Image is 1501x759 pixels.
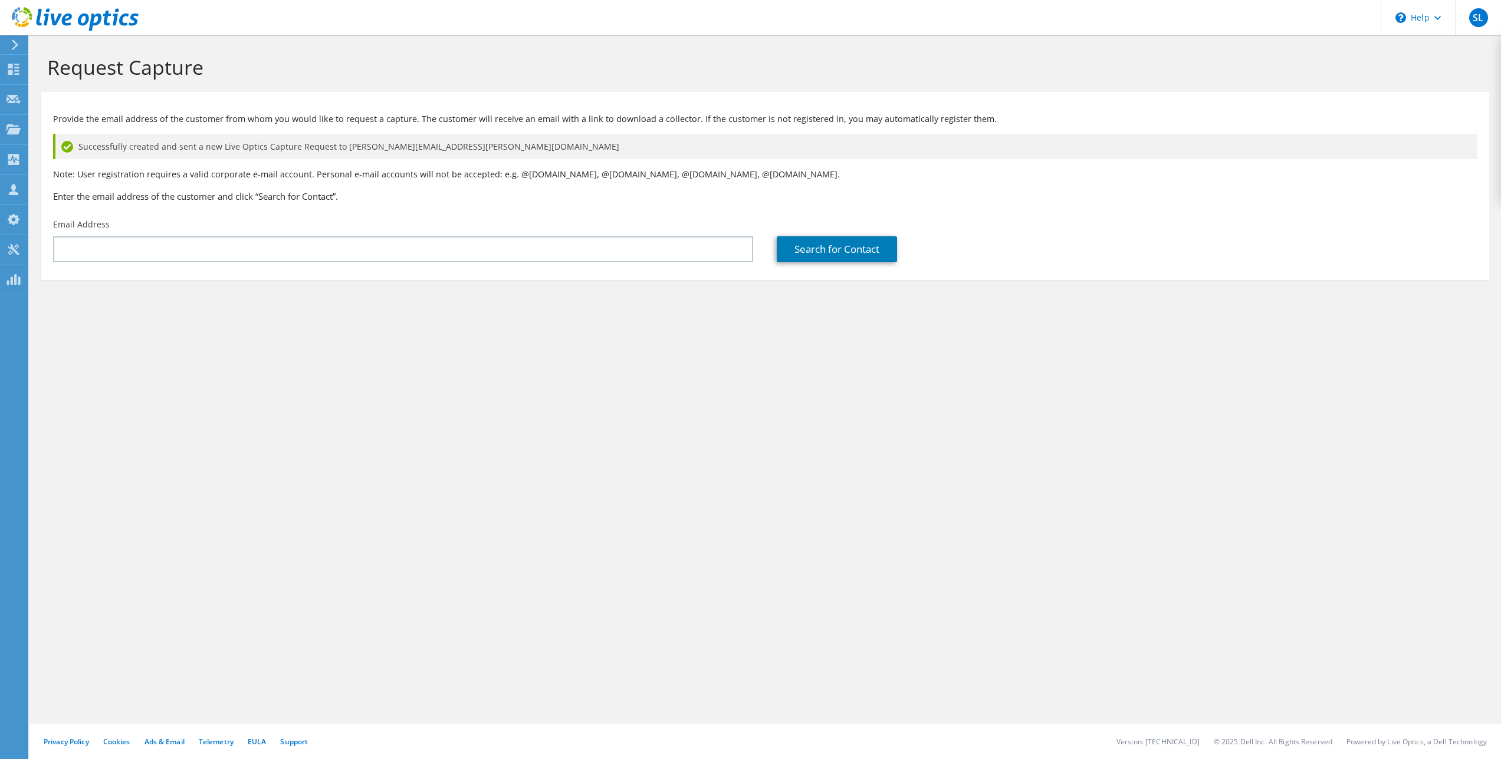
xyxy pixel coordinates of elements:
[78,140,619,153] span: Successfully created and sent a new Live Optics Capture Request to [PERSON_NAME][EMAIL_ADDRESS][P...
[53,168,1477,181] p: Note: User registration requires a valid corporate e-mail account. Personal e-mail accounts will ...
[103,737,130,747] a: Cookies
[53,219,110,230] label: Email Address
[1214,737,1332,747] li: © 2025 Dell Inc. All Rights Reserved
[53,113,1477,126] p: Provide the email address of the customer from whom you would like to request a capture. The cust...
[1469,8,1488,27] span: SL
[144,737,185,747] a: Ads & Email
[199,737,234,747] a: Telemetry
[47,55,1477,80] h1: Request Capture
[1346,737,1487,747] li: Powered by Live Optics, a Dell Technology
[280,737,308,747] a: Support
[248,737,266,747] a: EULA
[1395,12,1406,23] svg: \n
[1116,737,1200,747] li: Version: [TECHNICAL_ID]
[777,236,897,262] a: Search for Contact
[53,190,1477,203] h3: Enter the email address of the customer and click “Search for Contact”.
[44,737,89,747] a: Privacy Policy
